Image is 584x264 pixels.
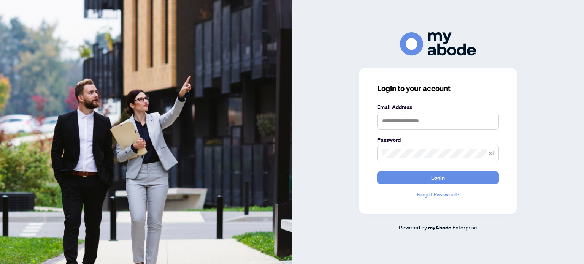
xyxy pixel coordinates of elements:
[377,103,499,111] label: Email Address
[377,190,499,199] a: Forgot Password?
[399,224,427,231] span: Powered by
[377,83,499,94] h3: Login to your account
[377,136,499,144] label: Password
[489,151,494,156] span: eye-invisible
[377,171,499,184] button: Login
[431,172,445,184] span: Login
[400,32,476,55] img: ma-logo
[452,224,477,231] span: Enterprise
[428,223,451,232] a: myAbode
